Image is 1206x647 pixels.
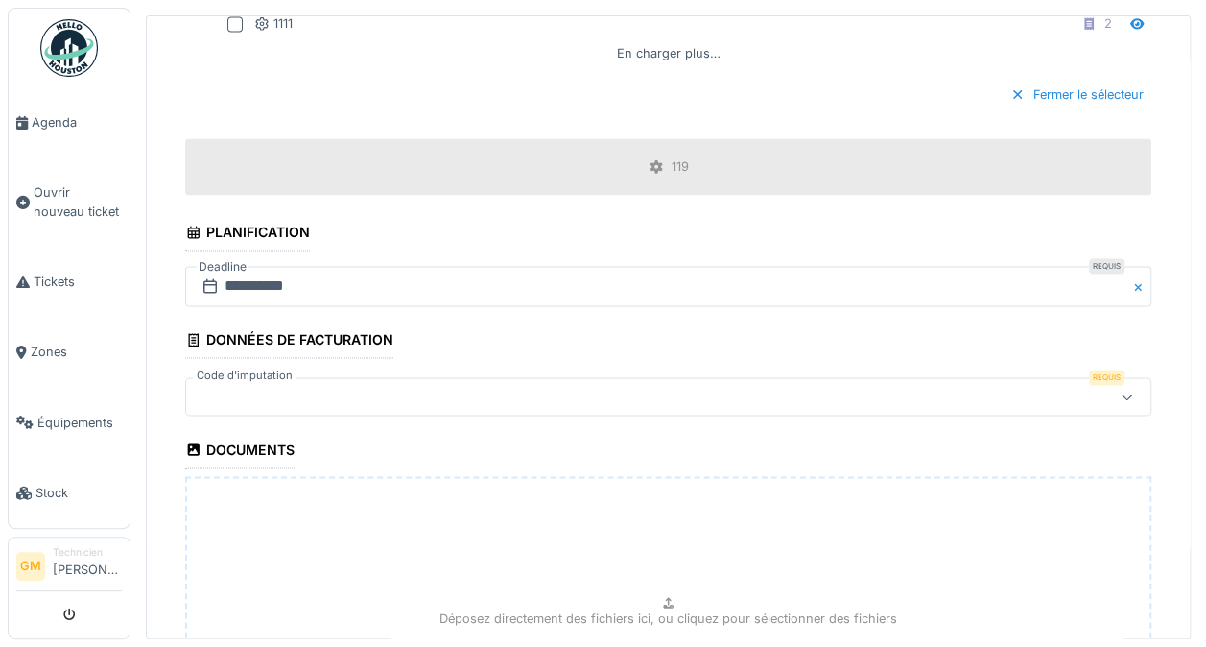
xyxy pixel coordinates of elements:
div: Requis [1089,370,1124,385]
span: Agenda [32,113,122,132]
div: Technicien [53,545,122,560]
div: 2 [1104,14,1112,33]
div: Données de facturation [185,325,393,358]
a: Stock [9,458,130,528]
label: Code d'imputation [193,368,296,384]
div: 119 [672,157,689,176]
div: Requis [1089,258,1124,274]
span: Ouvrir nouveau ticket [34,183,122,220]
button: Close [1130,266,1151,306]
a: Équipements [9,388,130,458]
span: Équipements [37,414,122,432]
li: GM [16,552,45,581]
div: Documents [185,435,295,467]
label: Deadline [197,256,248,277]
a: Tickets [9,247,130,317]
a: Zones [9,317,130,387]
p: Déposez directement des fichiers ici, ou cliquez pour sélectionner des fichiers [439,609,897,627]
a: Agenda [9,87,130,157]
a: GM Technicien[PERSON_NAME] [16,545,122,591]
div: 1111 [254,14,293,33]
span: Tickets [34,273,122,291]
div: Planification [185,218,310,251]
span: Zones [31,343,122,361]
img: Badge_color-CXgf-gQk.svg [40,19,98,77]
a: Ouvrir nouveau ticket [9,157,130,247]
li: [PERSON_NAME] [53,545,122,587]
div: Fermer le sélecteur [1003,82,1151,108]
span: Stock [35,484,122,502]
div: En charger plus… [609,40,728,66]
